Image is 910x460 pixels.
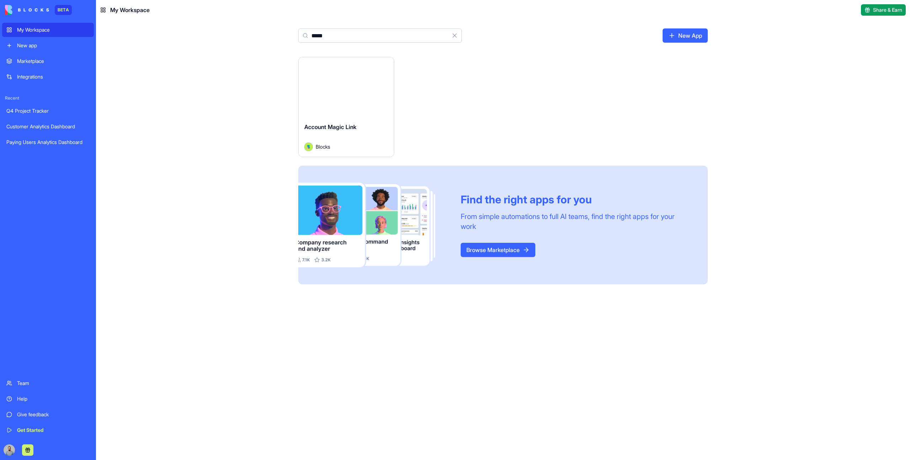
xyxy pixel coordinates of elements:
div: Help [17,395,90,402]
span: Recent [2,95,94,101]
img: Avatar [304,143,313,151]
span: Blocks [316,143,330,150]
a: BETA [5,5,72,15]
a: Q4 Project Tracker [2,104,94,118]
div: Marketplace [17,58,90,65]
button: Share & Earn [861,4,906,16]
span: Share & Earn [873,6,902,14]
span: My Workspace [110,6,150,14]
div: Find the right apps for you [461,193,691,206]
a: Get Started [2,423,94,437]
div: Paying Users Analytics Dashboard [6,139,90,146]
a: New app [2,38,94,53]
a: Team [2,376,94,390]
div: New app [17,42,90,49]
a: Give feedback [2,407,94,422]
a: Paying Users Analytics Dashboard [2,135,94,149]
a: Account Magic LinkAvatarBlocks [298,57,394,157]
a: Integrations [2,70,94,84]
a: Customer Analytics Dashboard [2,119,94,134]
a: My Workspace [2,23,94,37]
a: Marketplace [2,54,94,68]
div: Customer Analytics Dashboard [6,123,90,130]
img: logo [5,5,49,15]
div: Give feedback [17,411,90,418]
a: Browse Marketplace [461,243,535,257]
div: BETA [55,5,72,15]
div: From simple automations to full AI teams, find the right apps for your work [461,212,691,231]
a: Help [2,392,94,406]
img: Frame_181_egmpey.png [298,183,449,268]
button: Clear [448,28,462,43]
div: Q4 Project Tracker [6,107,90,114]
img: image_123650291_bsq8ao.jpg [4,444,15,456]
div: Team [17,380,90,387]
div: My Workspace [17,26,90,33]
div: Integrations [17,73,90,80]
div: Get Started [17,427,90,434]
span: Account Magic Link [304,123,357,130]
a: New App [663,28,708,43]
